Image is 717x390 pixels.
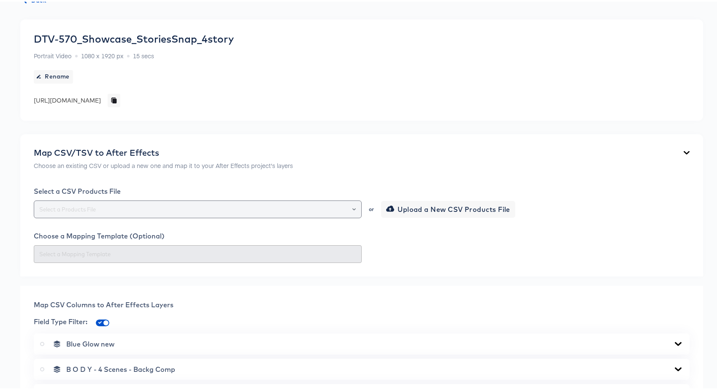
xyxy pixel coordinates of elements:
span: Upload a New CSV Products File [388,202,510,214]
div: Select a CSV Products File [34,185,690,194]
button: Upload a New CSV Products File [381,199,515,216]
span: 15 secs [133,50,154,58]
span: Portrait Video [34,50,72,58]
input: Select a Products File [38,203,358,213]
button: Rename [34,68,73,82]
div: Choose a Mapping Template (Optional) [34,230,690,238]
input: Select a Mapping Template [38,248,358,257]
div: [URL][DOMAIN_NAME] [34,95,101,103]
div: or [368,205,375,210]
div: Map CSV/TSV to After Effects [34,146,293,156]
span: Blue Glow new [66,338,114,347]
span: Rename [37,70,70,80]
span: Field Type Filter: [34,316,87,324]
span: 1080 x 1920 px [81,50,124,58]
button: Open [352,202,356,214]
span: B O D Y - 4 Scenes - Backg Comp [66,363,175,372]
span: Map CSV Columns to After Effects Layers [34,299,173,307]
div: DTV-570_Showcase_StoriesSnap_4story [34,31,234,43]
p: Choose an existing CSV or upload a new one and map it to your After Effects project's layers [34,160,293,168]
